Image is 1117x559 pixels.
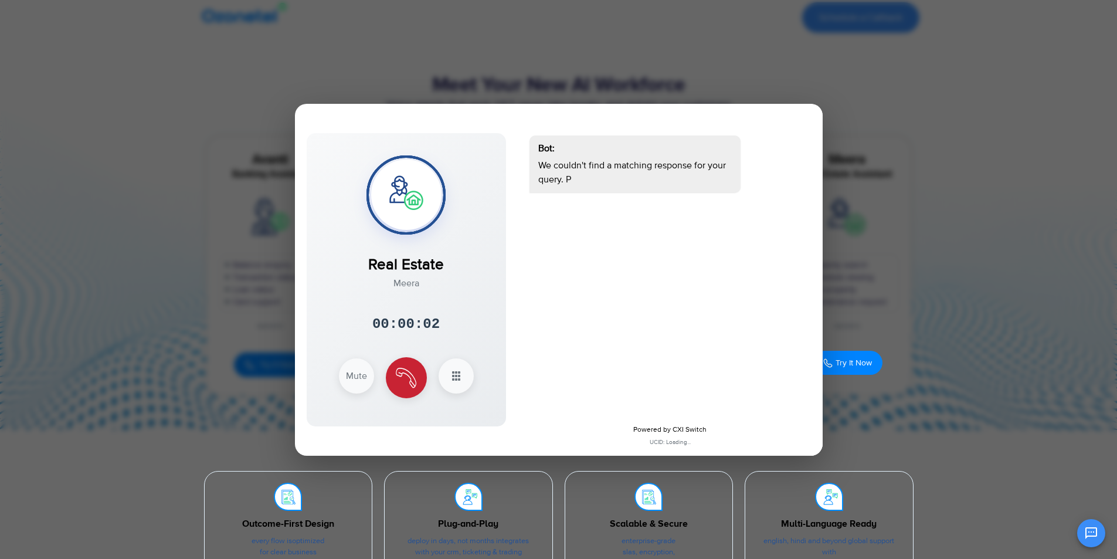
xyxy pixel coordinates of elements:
[823,358,833,368] img: Call Icon
[372,314,440,335] div: 00:00:02
[538,158,732,187] p: We couldn't find a matching response for your query. P
[583,517,715,531] div: Scalable & Secure
[402,517,535,531] div: Plug-and-Play
[368,276,444,290] div: Meera
[222,517,355,531] div: Outcome-First Design
[836,358,872,368] span: Try It Now
[339,358,374,394] button: Mute
[1077,519,1105,547] button: Open chat
[812,351,882,375] button: Try It Now
[396,368,416,388] img: end Icon
[292,536,324,546] span: optimized
[368,242,444,276] div: Real Estate
[252,536,292,546] span: Every flow is
[527,425,814,435] div: Powered by CXI Switch
[763,517,895,531] div: Multi-Language Ready
[538,141,732,155] div: Bot:
[622,536,675,546] span: Enterprise-grade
